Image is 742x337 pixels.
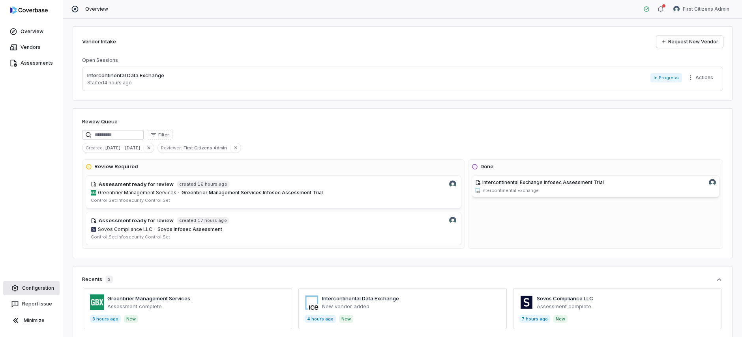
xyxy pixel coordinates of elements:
[2,24,61,39] a: Overview
[105,144,143,151] span: [DATE] - [DATE]
[669,3,734,15] button: First Citizens Admin avatarFirst Citizens Admin
[147,130,172,140] button: Filter
[87,80,164,86] p: Started 4 hours ago
[158,144,184,151] span: Reviewer :
[482,179,604,185] span: Intercontinental Exchange Infosec Assessment Trial
[82,38,116,46] h2: Vendor Intake
[656,36,723,48] a: Request New Vendor
[82,276,113,283] div: Recents
[105,276,113,283] span: 3
[2,56,61,70] a: Assessments
[10,6,48,14] img: logo-D7KZi-bG.svg
[86,175,461,209] a: First Citizens Admin avatarAssessment ready for reviewcreated16 hours agogbrx.comGreenbrier Manag...
[99,217,174,225] h4: Assessment ready for review
[449,181,456,188] img: First Citizens Admin avatar
[709,179,716,186] img: First Citizens Admin avatar
[98,226,152,233] span: Sovos Compliance LLC
[179,218,196,223] span: created
[158,132,169,138] span: Filter
[2,40,61,54] a: Vendors
[82,67,723,91] a: Intercontinental Data ExchangeStarted4 hours agoIn ProgressMore actions
[673,6,680,12] img: First Citizens Admin avatar
[3,313,60,328] button: Minimize
[82,57,118,63] h3: Open Sessions
[198,181,227,187] span: 16 hours ago
[98,190,176,196] span: Greenbrier Management Services
[449,217,456,224] img: First Citizens Admin avatar
[107,295,190,302] a: Greenbrier Management Services
[86,212,461,245] a: First Citizens Admin avatarAssessment ready for reviewcreated17 hours agosovos.comSovos Complianc...
[472,175,720,197] a: Intercontinental Exchange Infosec Assessment TrialFirst Citizens Admin avatarice.comIntercontinen...
[322,295,399,302] a: Intercontinental Data Exchange
[91,197,170,203] span: Control Set: Infosecurity Control Set
[178,190,179,196] span: ·
[154,226,155,233] span: ·
[87,72,164,80] p: Intercontinental Data Exchange
[650,73,682,82] span: In Progress
[537,295,593,302] a: Sovos Compliance LLC
[82,118,118,126] h1: Review Queue
[683,6,729,12] span: First Citizens Admin
[184,144,230,151] span: First Citizens Admin
[198,218,227,223] span: 17 hours ago
[182,190,323,195] span: Greenbrier Management Services Infosec Assessment Trial
[480,163,493,171] h3: Done
[179,181,196,187] span: created
[482,188,539,194] span: Intercontinental Exchange
[82,276,723,283] button: Recents3
[99,181,174,188] h4: Assessment ready for review
[3,297,60,311] button: Report Issue
[91,234,170,240] span: Control Set: Infosecurity Control Set
[94,163,138,171] h3: Review Required
[85,6,108,12] span: Overview
[685,72,718,84] button: More actions
[3,281,60,295] a: Configuration
[157,226,222,232] span: Sovos Infosec Assessment
[82,144,105,151] span: Created :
